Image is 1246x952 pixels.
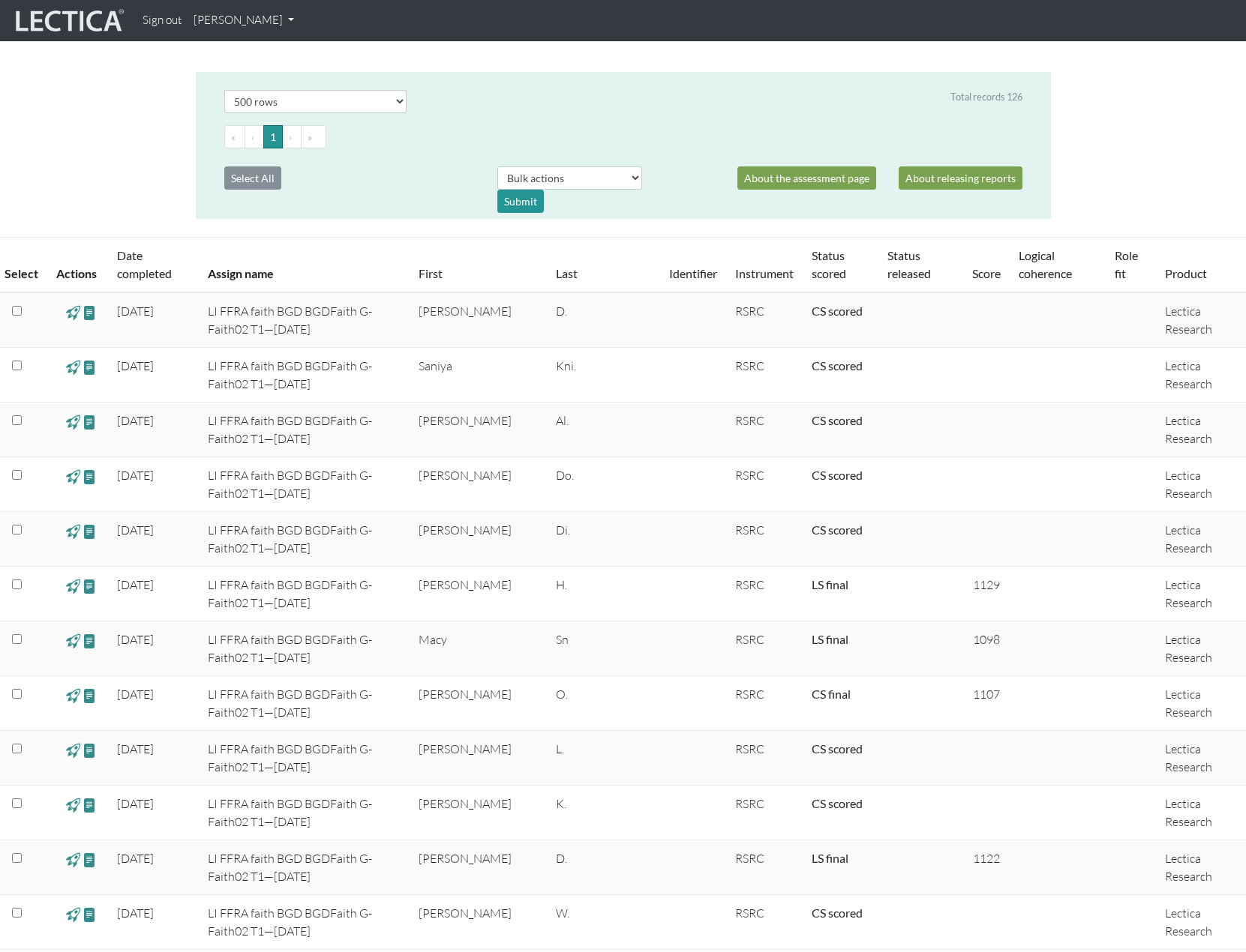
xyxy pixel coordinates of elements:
span: view [83,687,97,704]
td: RSRC [726,567,803,621]
a: Last [556,266,578,280]
td: RSRC [726,786,803,840]
a: Completed = assessment has been completed; CS scored = assessment has been CLAS scored; LS scored... [812,687,851,701]
td: [PERSON_NAME] [410,292,547,348]
td: [PERSON_NAME] [410,567,547,621]
span: view [66,906,80,923]
td: RSRC [726,403,803,457]
td: LI FFRA faith BGD BGDFaith G-Faith02 T1—[DATE] [199,676,410,731]
td: Di. [547,512,660,567]
td: LI FFRA faith BGD BGDFaith G-Faith02 T1—[DATE] [199,731,410,786]
a: [PERSON_NAME] [188,6,300,35]
td: L. [547,731,660,786]
a: Date completed [117,248,172,280]
a: Completed = assessment has been completed; CS scored = assessment has been CLAS scored; LS scored... [812,851,848,865]
span: view [83,741,97,759]
a: Completed = assessment has been completed; CS scored = assessment has been CLAS scored; LS scored... [812,522,863,537]
div: Submit [497,190,544,213]
td: RSRC [726,512,803,567]
a: Completed = assessment has been completed; CS scored = assessment has been CLAS scored; LS scored... [812,796,863,810]
th: Assign name [199,238,410,293]
td: [DATE] [108,786,199,840]
td: RSRC [726,348,803,403]
span: view [66,413,80,430]
td: Lectica Research [1156,676,1246,731]
a: Completed = assessment has been completed; CS scored = assessment has been CLAS scored; LS scored... [812,358,863,373]
ul: Pagination [224,125,1022,148]
td: LI FFRA faith BGD BGDFaith G-Faith02 T1—[DATE] [199,292,410,348]
a: Identifier [669,266,717,280]
a: Completed = assessment has been completed; CS scored = assessment has been CLAS scored; LS scored... [812,413,863,427]
a: Completed = assessment has been completed; CS scored = assessment has been CLAS scored; LS scored... [812,906,863,920]
td: Al. [547,403,660,457]
td: Lectica Research [1156,512,1246,567]
td: Sn [547,621,660,676]
td: RSRC [726,621,803,676]
td: Lectica Research [1156,895,1246,950]
td: Lectica Research [1156,567,1246,621]
td: Lectica Research [1156,621,1246,676]
a: Score [972,266,1001,280]
td: [DATE] [108,348,199,403]
a: Completed = assessment has been completed; CS scored = assessment has been CLAS scored; LS scored... [812,632,848,646]
td: Lectica Research [1156,457,1246,512]
td: Lectica Research [1156,786,1246,840]
td: W. [547,895,660,950]
span: view [66,358,80,376]
td: LI FFRA faith BGD BGDFaith G-Faith02 T1—[DATE] [199,512,410,567]
td: [PERSON_NAME] [410,840,547,895]
a: Status scored [812,248,846,280]
td: Lectica Research [1156,403,1246,457]
span: view [83,632,97,649]
td: K. [547,786,660,840]
td: Lectica Research [1156,348,1246,403]
td: Kni. [547,348,660,403]
a: Completed = assessment has been completed; CS scored = assessment has been CLAS scored; LS scored... [812,741,863,756]
td: [DATE] [108,292,199,348]
td: Lectica Research [1156,292,1246,348]
span: view [83,851,97,868]
a: Completed = assessment has been completed; CS scored = assessment has been CLAS scored; LS scored... [812,304,863,318]
td: Saniya [410,348,547,403]
td: D. [547,292,660,348]
span: view [66,796,80,813]
td: LI FFRA faith BGD BGDFaith G-Faith02 T1—[DATE] [199,895,410,950]
td: [DATE] [108,840,199,895]
span: view [83,796,97,813]
td: [PERSON_NAME] [410,676,547,731]
a: Logical coherence [1019,248,1072,280]
td: RSRC [726,676,803,731]
td: Do. [547,457,660,512]
span: view [66,522,80,540]
td: RSRC [726,292,803,348]
button: Go to page 1 [263,125,283,148]
td: H. [547,567,660,621]
a: About the assessment page [737,166,876,190]
a: Completed = assessment has been completed; CS scored = assessment has been CLAS scored; LS scored... [812,468,863,482]
a: Sign out [137,6,188,35]
td: [DATE] [108,512,199,567]
a: About releasing reports [899,166,1022,190]
td: RSRC [726,457,803,512]
td: [DATE] [108,621,199,676]
span: view [66,687,80,704]
a: Product [1165,266,1207,280]
span: view [66,851,80,868]
span: view [83,906,97,923]
div: Total records 126 [950,90,1022,104]
td: O. [547,676,660,731]
span: view [83,358,97,376]
span: 1129 [973,577,1000,592]
td: RSRC [726,895,803,950]
td: RSRC [726,731,803,786]
td: LI FFRA faith BGD BGDFaith G-Faith02 T1—[DATE] [199,786,410,840]
td: Lectica Research [1156,840,1246,895]
td: LI FFRA faith BGD BGDFaith G-Faith02 T1—[DATE] [199,567,410,621]
th: Actions [47,238,108,293]
td: D. [547,840,660,895]
td: [PERSON_NAME] [410,731,547,786]
span: view [83,468,97,485]
td: RSRC [726,840,803,895]
td: LI FFRA faith BGD BGDFaith G-Faith02 T1—[DATE] [199,348,410,403]
span: view [66,741,80,759]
